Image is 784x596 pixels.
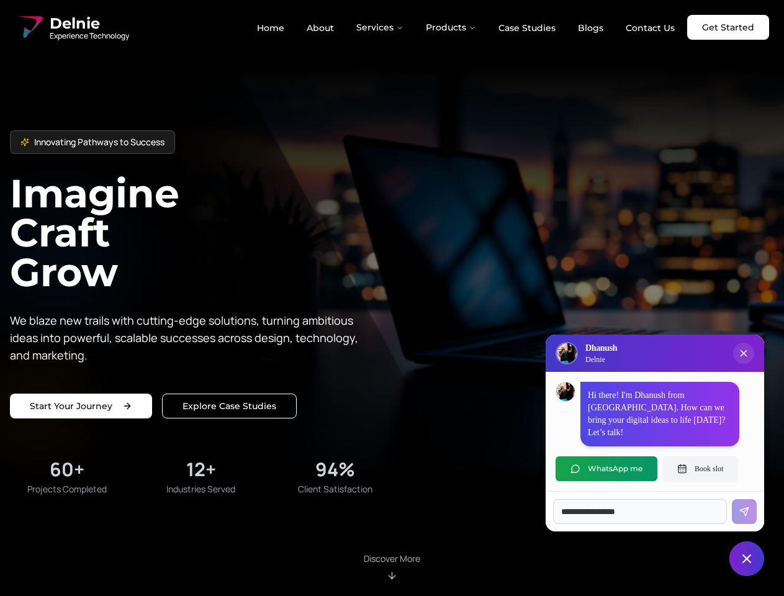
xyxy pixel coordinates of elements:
span: Experience Technology [50,31,129,41]
a: Blogs [568,17,613,38]
p: Delnie [585,354,617,364]
h1: Imagine Craft Grow [10,174,392,291]
span: Client Satisfaction [298,483,372,495]
p: We blaze new trails with cutting-edge solutions, turning ambitious ideas into powerful, scalable ... [10,312,367,364]
p: Discover More [364,553,420,565]
a: Get Started [687,15,769,40]
img: Delnie Logo [15,12,45,42]
button: Close chat popup [733,343,754,364]
a: Start your project with us [10,394,152,418]
div: 12+ [186,458,216,481]
button: Close chat [729,541,764,576]
a: Case Studies [489,17,565,38]
span: Projects Completed [27,483,107,495]
a: Home [247,17,294,38]
div: 60+ [50,458,84,481]
button: Services [346,15,413,40]
p: Hi there! I'm Dhanush from [GEOGRAPHIC_DATA]. How can we bring your digital ideas to life [DATE]?... [588,389,732,439]
nav: Main [247,15,685,40]
h3: Dhanush [585,342,617,354]
a: Delnie Logo Full [15,12,129,42]
img: Dhanush [556,382,575,401]
button: Book slot [662,456,738,481]
a: Explore our solutions [162,394,297,418]
div: Scroll to About section [364,553,420,581]
span: Industries Served [166,483,235,495]
img: Delnie Logo [557,343,577,363]
div: 94% [315,458,355,481]
span: Innovating Pathways to Success [34,136,164,148]
button: Products [416,15,486,40]
span: Delnie [50,14,129,34]
a: About [297,17,344,38]
button: WhatsApp me [556,456,657,481]
a: Contact Us [616,17,685,38]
